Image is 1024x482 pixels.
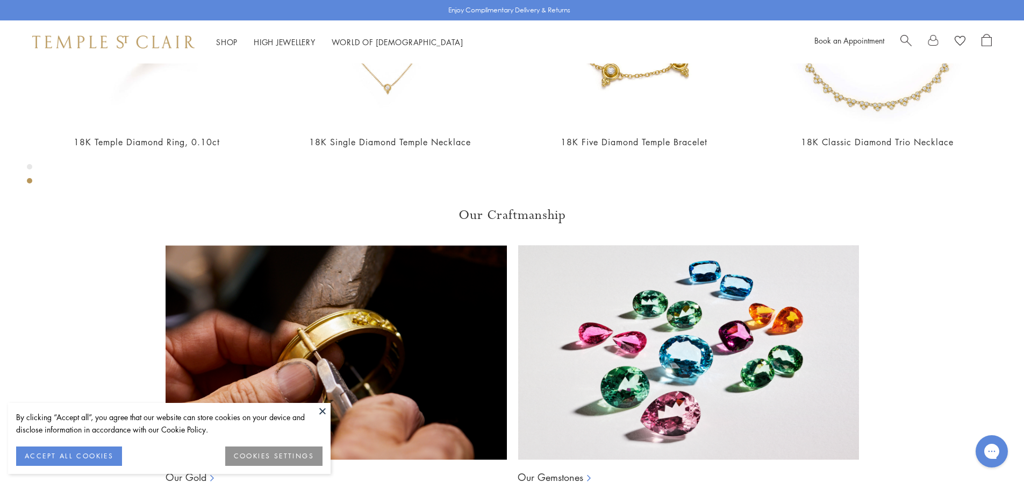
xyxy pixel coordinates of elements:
p: Enjoy Complimentary Delivery & Returns [448,5,570,16]
div: By clicking “Accept all”, you agree that our website can store cookies on your device and disclos... [16,411,323,436]
a: World of [DEMOGRAPHIC_DATA]World of [DEMOGRAPHIC_DATA] [332,37,463,47]
a: Search [900,34,912,50]
img: Ball Chains [166,245,507,460]
a: 18K Five Diamond Temple Bracelet [561,136,707,148]
div: Product gallery navigation [27,161,32,192]
a: View Wishlist [955,34,965,50]
a: Open Shopping Bag [982,34,992,50]
a: 18K Single Diamond Temple Necklace [309,136,471,148]
button: ACCEPT ALL COOKIES [16,446,122,466]
img: Temple St. Clair [32,36,195,48]
a: 18K Classic Diamond Trio Necklace [801,136,954,148]
a: Book an Appointment [814,35,884,46]
a: 18K Temple Diamond Ring, 0.10ct [74,136,220,148]
iframe: Gorgias live chat messenger [970,431,1013,471]
h3: Our Craftmanship [166,207,859,224]
a: High JewelleryHigh Jewellery [254,37,316,47]
img: Ball Chains [518,245,859,460]
nav: Main navigation [216,36,463,49]
a: ShopShop [216,37,238,47]
button: COOKIES SETTINGS [225,446,323,466]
